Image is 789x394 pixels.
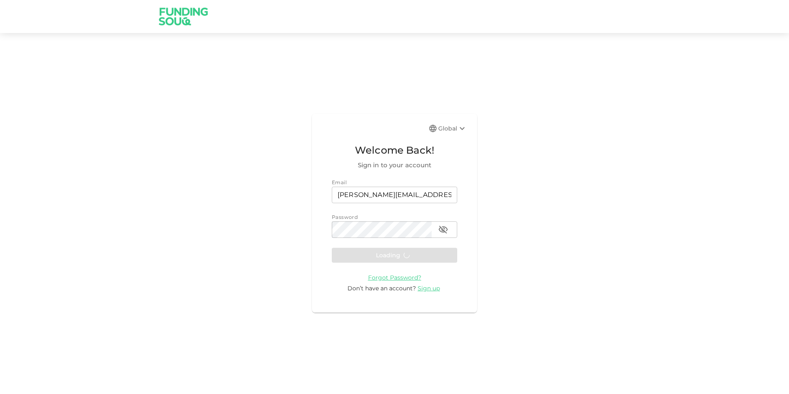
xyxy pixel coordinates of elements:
[332,179,347,185] span: Email
[438,123,467,133] div: Global
[332,221,432,238] input: password
[332,160,457,170] span: Sign in to your account
[332,142,457,158] span: Welcome Back!
[368,273,421,281] a: Forgot Password?
[418,285,440,292] span: Sign up
[347,285,416,292] span: Don’t have an account?
[332,187,457,203] input: email
[332,214,358,220] span: Password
